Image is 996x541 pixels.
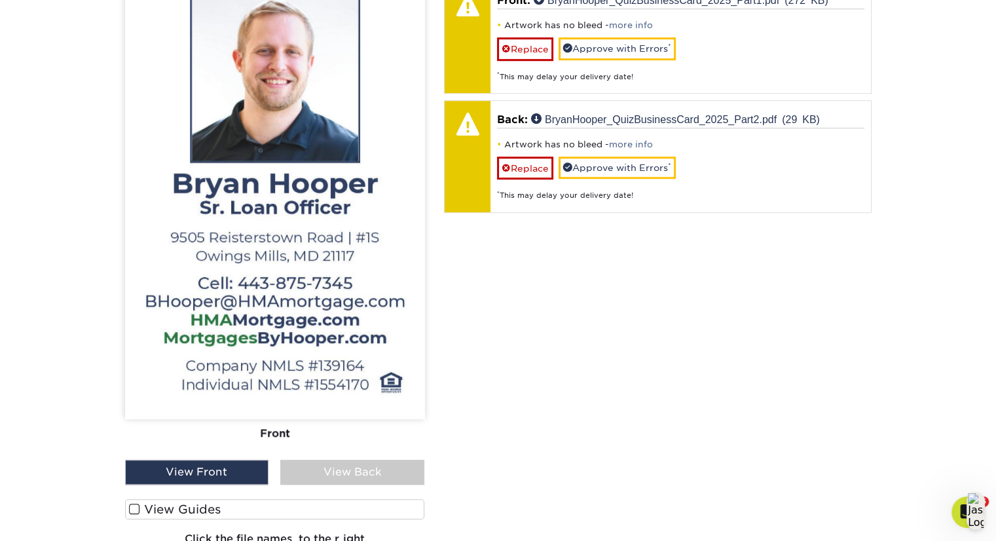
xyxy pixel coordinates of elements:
iframe: Intercom live chat [951,496,983,528]
li: Artwork has no bleed - [497,139,864,150]
a: more info [609,140,653,149]
span: Back: [497,113,528,126]
a: Replace [497,37,553,60]
a: Approve with Errors* [559,37,676,60]
label: View Guides [125,499,425,519]
a: BryanHooper_QuizBusinessCard_2025_Part2.pdf (29 KB) [531,113,820,124]
a: Replace [497,157,553,179]
a: more info [609,20,653,30]
div: Front [125,419,425,448]
div: View Front [125,460,269,485]
div: This may delay your delivery date! [497,179,864,201]
a: Approve with Errors* [559,157,676,179]
li: Artwork has no bleed - [497,20,864,31]
div: This may delay your delivery date! [497,61,864,83]
div: View Back [280,460,424,485]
